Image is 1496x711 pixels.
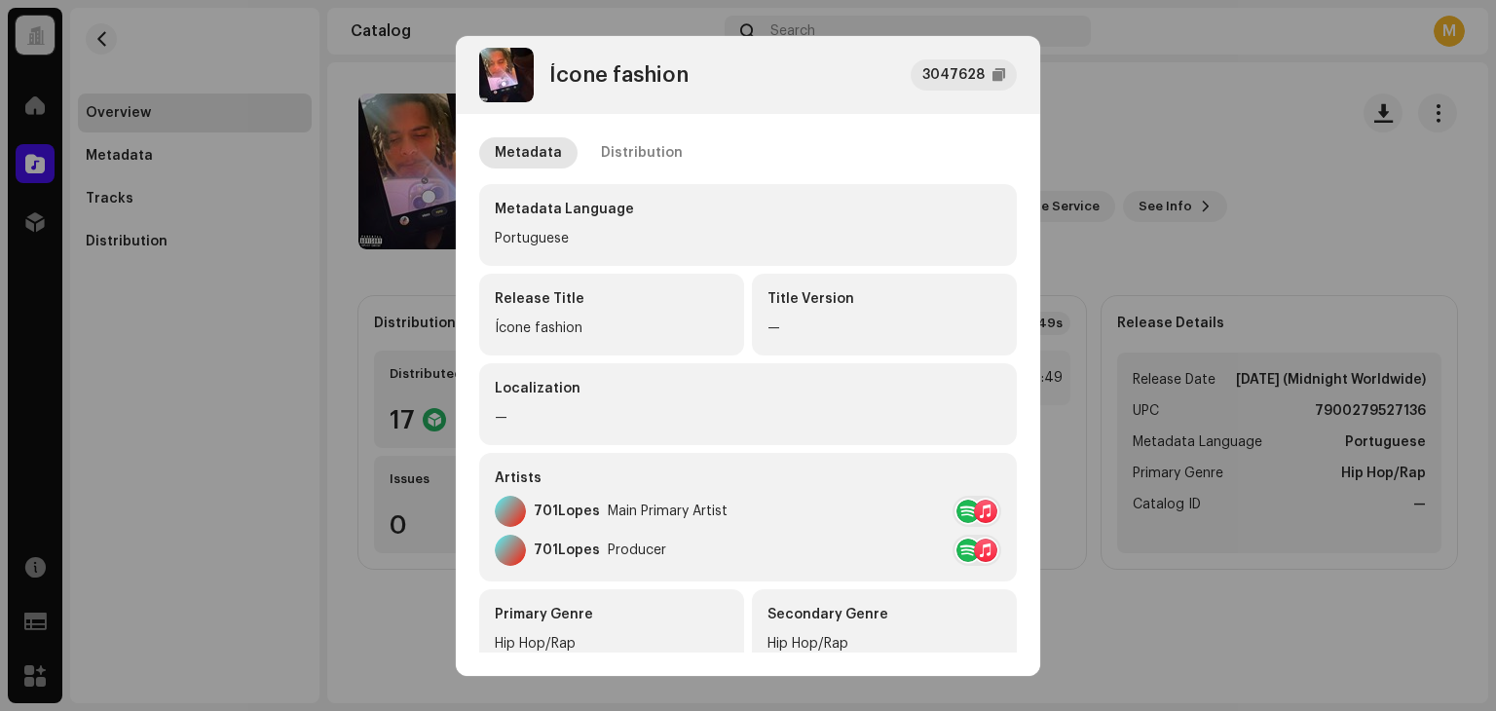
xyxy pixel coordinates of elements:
[495,605,729,624] div: Primary Genre
[767,317,1001,340] div: —
[534,504,600,519] div: 701Lopes
[495,200,1001,219] div: Metadata Language
[922,63,985,87] div: 3047628
[495,379,1001,398] div: Localization
[608,504,728,519] div: Main Primary Artist
[479,48,534,102] img: 001e917f-70d3-4643-a89a-9fced66243f6
[608,543,666,558] div: Producer
[601,137,683,168] div: Distribution
[534,543,600,558] div: 701Lopes
[495,406,1001,430] div: —
[767,289,1001,309] div: Title Version
[495,289,729,309] div: Release Title
[495,227,1001,250] div: Portuguese
[495,468,1001,488] div: Artists
[767,632,1001,655] div: Hip Hop/Rap
[549,63,689,87] div: Ícone fashion
[495,632,729,655] div: Hip Hop/Rap
[495,137,562,168] div: Metadata
[495,317,729,340] div: Ícone fashion
[767,605,1001,624] div: Secondary Genre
